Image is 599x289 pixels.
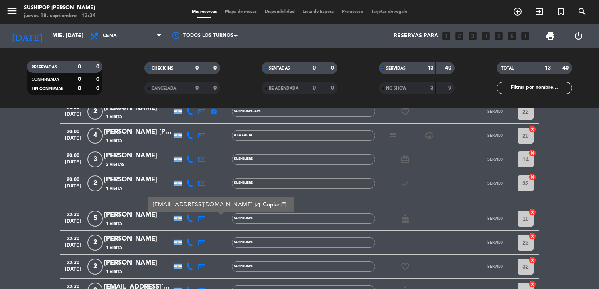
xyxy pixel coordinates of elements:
strong: 0 [313,65,316,71]
div: [PERSON_NAME] [104,210,172,220]
span: SUSHI LIBRE [234,265,253,268]
span: 2 [87,104,103,120]
span: Cena [103,33,117,39]
div: Sushipop [PERSON_NAME] [24,4,96,12]
span: SERVIDO [487,264,503,269]
a: [EMAIL_ADDRESS][DOMAIN_NAME]open_in_new [153,200,260,209]
div: [PERSON_NAME] [104,175,172,185]
span: SIN CONFIRMAR [32,87,63,91]
strong: 0 [313,85,316,91]
span: 20:00 [63,126,83,136]
i: looks_one [441,31,451,41]
i: add_circle_outline [513,7,522,16]
strong: 0 [195,65,199,71]
strong: 0 [213,65,218,71]
span: 4 [87,128,103,144]
span: SENTADAS [269,66,290,70]
span: 22:30 [63,209,83,219]
i: favorite_border [400,262,410,271]
span: A LA CARTA [234,134,252,137]
span: 1 Visita [106,269,122,275]
span: Copiar [263,201,280,209]
button: SERVIDO [475,235,515,251]
span: SERVIDAS [386,66,406,70]
span: CONFIRMADA [32,78,59,82]
strong: 0 [78,86,81,91]
button: SERVIDO [475,104,515,120]
span: RE AGENDADA [269,86,298,90]
i: cancel [528,256,536,264]
i: favorite_border [400,107,410,116]
strong: 9 [448,85,453,91]
span: 1 Visita [106,114,122,120]
span: [DATE] [63,243,83,252]
span: SUSHI LIBRE [234,110,261,113]
i: cancel [528,173,536,181]
i: power_settings_new [574,31,583,41]
i: search [577,7,587,16]
span: SERVIDO [487,157,503,161]
i: looks_6 [507,31,517,41]
span: SUSHI LIBRE [234,241,253,244]
span: [DATE] [63,219,83,228]
span: 1 Visita [106,221,122,227]
i: looks_two [454,31,465,41]
span: 2 Visitas [106,161,124,168]
div: [PERSON_NAME] [104,234,172,244]
span: , ARS [253,110,261,113]
strong: 0 [195,85,199,91]
i: looks_5 [494,31,504,41]
strong: 0 [331,85,336,91]
i: exit_to_app [534,7,544,16]
button: SERVIDO [475,128,515,144]
strong: 0 [78,64,81,70]
span: [DATE] [63,159,83,169]
i: add_box [520,31,530,41]
span: SERVIDO [487,109,503,114]
strong: 3 [430,85,433,91]
span: 1 Visita [106,138,122,144]
i: check [400,179,410,188]
span: SUSHI LIBRE [234,157,253,161]
strong: 0 [78,76,81,82]
i: cancel [528,208,536,216]
i: child_care [424,131,434,140]
strong: 40 [445,65,453,71]
span: SERVIDO [487,240,503,245]
span: [DATE] [63,136,83,145]
i: cancel [528,149,536,157]
span: 2 [87,235,103,251]
i: card_giftcard [400,155,410,164]
div: [PERSON_NAME] [104,103,172,113]
span: content_paste [281,202,287,208]
strong: 0 [96,76,101,82]
strong: 40 [562,65,570,71]
span: Tarjetas de regalo [367,10,412,14]
i: looks_3 [467,31,478,41]
span: TOTAL [501,66,514,70]
span: [DATE] [63,267,83,276]
strong: 13 [427,65,433,71]
span: SERVIDO [487,133,503,138]
span: 2 [87,259,103,275]
button: Copiarcontent_paste [260,200,290,209]
span: [DATE] [63,112,83,121]
span: print [546,31,555,41]
span: 20:00 [63,174,83,183]
span: 22:30 [63,233,83,243]
span: Mis reservas [188,10,221,14]
i: menu [6,5,18,17]
button: SERVIDO [475,211,515,227]
strong: 0 [96,86,101,91]
span: 5 [87,211,103,227]
span: 1 Visita [106,185,122,192]
i: cancel [528,125,536,133]
span: Lista de Espera [299,10,338,14]
span: RESERVADAS [32,65,57,69]
span: Mapa de mesas [221,10,261,14]
button: SERVIDO [475,175,515,191]
span: SUSHI LIBRE [234,217,253,220]
div: [PERSON_NAME] [104,258,172,268]
i: [DATE] [6,27,48,45]
strong: 0 [331,65,336,71]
